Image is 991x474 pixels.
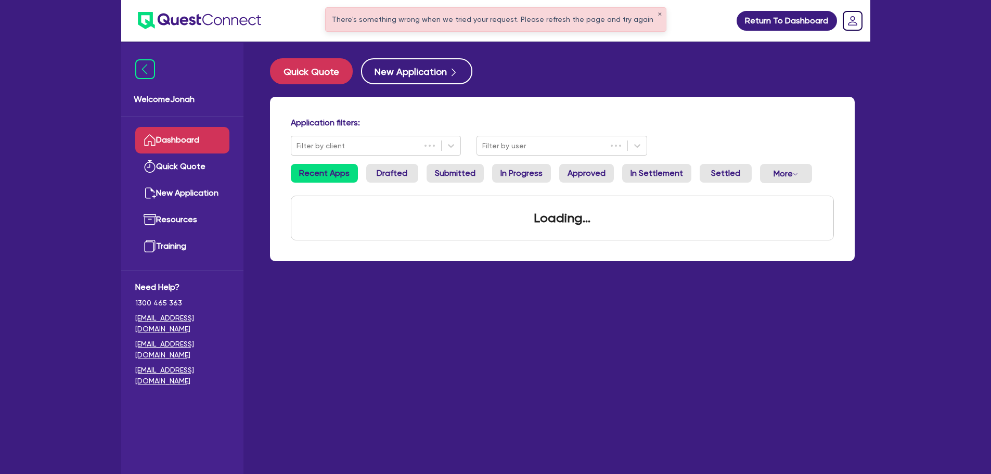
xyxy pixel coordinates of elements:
[135,153,229,180] a: Quick Quote
[427,164,484,183] a: Submitted
[135,207,229,233] a: Resources
[135,365,229,387] a: [EMAIL_ADDRESS][DOMAIN_NAME]
[622,164,691,183] a: In Settlement
[492,164,551,183] a: In Progress
[521,196,603,240] div: Loading...
[134,93,231,106] span: Welcome Jonah
[135,298,229,309] span: 1300 465 363
[135,180,229,207] a: New Application
[839,7,866,34] a: Dropdown toggle
[144,160,156,173] img: quick-quote
[138,12,261,29] img: quest-connect-logo-blue
[291,164,358,183] a: Recent Apps
[737,11,837,31] a: Return To Dashboard
[366,164,418,183] a: Drafted
[658,12,662,17] button: ✕
[291,118,834,127] h4: Application filters:
[135,127,229,153] a: Dashboard
[135,313,229,335] a: [EMAIL_ADDRESS][DOMAIN_NAME]
[326,8,666,31] div: There's something wrong when we tried your request. Please refresh the page and try again
[144,240,156,252] img: training
[144,187,156,199] img: new-application
[559,164,614,183] a: Approved
[760,164,812,183] button: Dropdown toggle
[135,59,155,79] img: icon-menu-close
[135,233,229,260] a: Training
[135,281,229,293] span: Need Help?
[144,213,156,226] img: resources
[361,58,472,84] button: New Application
[135,339,229,361] a: [EMAIL_ADDRESS][DOMAIN_NAME]
[270,58,353,84] button: Quick Quote
[700,164,752,183] a: Settled
[270,58,361,84] a: Quick Quote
